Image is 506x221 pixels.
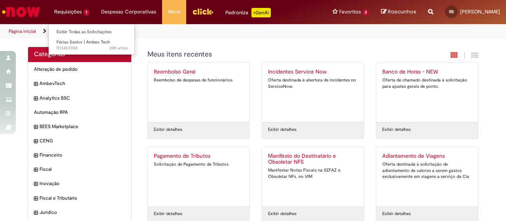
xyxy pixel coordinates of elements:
[40,180,125,187] span: Inovação
[382,69,472,75] h2: Banco de Horas - NEW
[40,123,125,130] span: BEES Marketplace
[268,77,358,89] div: Oferta destinada à abertura de incidentes no ServiceNow.
[154,153,244,159] h2: Pagamento de Tributos
[28,119,131,134] div: expandir categoria BEES Marketplace BEES Marketplace
[449,9,454,14] span: RB
[460,8,500,15] span: [PERSON_NAME]
[34,209,38,217] i: expandir categoria Jurídico
[363,9,369,16] span: 2
[154,69,244,75] h2: Reembolso Geral
[57,45,128,51] span: R13453902
[28,62,131,77] div: Alteração de pedido
[28,91,131,106] div: expandir categoria Analytics BSC Analytics BSC
[148,147,249,206] a: Pagamento de Tributos Solicitação de Pagamento de Tributos
[154,211,182,217] a: Exibir detalhes
[34,66,125,73] span: Alteração de pedido
[376,63,478,122] a: Banco de Horas - NEW Oferta de chamado destinada à solicitação para ajustes gerais de ponto.
[34,51,125,58] h2: Categorias
[262,63,364,122] a: Incidentes Service Now Oferta destinada à abertura de incidentes no ServiceNow.
[34,152,38,160] i: expandir categoria Financeiro
[34,166,38,174] i: expandir categoria Fiscal
[6,24,331,39] ul: Trilhas de página
[57,39,110,45] span: Férias Senior | Ambev Tech
[40,95,125,102] span: Analytics BSC
[48,24,135,55] ul: Requisições
[28,76,131,91] div: expandir categoria AmbevTech AmbevTech
[192,6,213,17] img: click_logo_yellow_360x200.png
[34,195,38,203] i: expandir categoria Fiscal e Tributário
[168,8,180,16] span: More
[381,8,416,16] a: Rascunhos
[34,95,38,103] i: expandir categoria Analytics BSC
[268,69,358,75] h2: Incidentes Service Now
[28,191,131,206] div: expandir categoria Fiscal e Tributário Fiscal e Tributário
[34,123,38,131] i: expandir categoria BEES Marketplace
[28,134,131,148] div: expandir categoria CENG CENG
[451,51,458,59] i: Exibição em cartão
[40,152,125,159] span: Financeiro
[28,162,131,177] div: expandir categoria Fiscal Fiscal
[40,209,125,216] span: Jurídico
[110,45,128,51] span: 20h atrás
[49,28,136,36] a: Exibir Todas as Solicitações
[40,195,125,202] span: Fiscal e Tributário
[388,8,416,15] span: Rascunhos
[40,138,125,144] span: CENG
[28,105,131,120] div: Automação RPA
[154,127,182,133] a: Exibir detalhes
[382,161,472,180] div: Oferta destinada à solicitação de adiantamento de valores a serem gastos exclusivamente em viagen...
[34,138,38,145] i: expandir categoria CENG
[339,8,361,16] span: Favoritos
[147,51,393,59] h1: {"description":"","title":"Meus itens recentes"} Categoria
[225,8,271,17] div: Padroniza
[40,80,125,87] span: AmbevTech
[382,153,472,159] h2: Adiantamento de Viagens
[268,153,358,166] h2: Manifesto do Destinatário e Obsoletar NFS
[34,109,125,116] span: Automação RPA
[376,147,478,206] a: Adiantamento de Viagens Oferta destinada à solicitação de adiantamento de valores a serem gastos ...
[110,45,128,51] time: 27/08/2025 17:22:30
[83,9,89,16] span: 1
[54,8,82,16] span: Requisições
[34,180,38,188] i: expandir categoria Inovação
[471,51,478,59] i: Exibição de grade
[1,4,42,20] img: ServiceNow
[34,80,38,88] i: expandir categoria AmbevTech
[148,63,249,122] a: Reembolso Geral Reembolso de despesas de funcionários
[28,205,131,220] div: expandir categoria Jurídico Jurídico
[9,28,36,34] a: Página inicial
[268,211,296,217] a: Exibir detalhes
[464,51,465,60] span: |
[40,166,125,173] span: Fiscal
[28,148,131,162] div: expandir categoria Financeiro Financeiro
[382,127,411,133] a: Exibir detalhes
[28,176,131,191] div: expandir categoria Inovação Inovação
[268,167,358,179] div: Manifestar Notas Fiscais na SEFAZ e Obsoletar NFs. no VIM
[262,147,364,206] a: Manifesto do Destinatário e Obsoletar NFS Manifestar Notas Fiscais na SEFAZ e Obsoletar NFs. no VIM
[251,8,271,17] p: +GenAi
[49,38,136,53] a: Aberto R13453902 : Férias Senior | Ambev Tech
[154,161,244,168] div: Solicitação de Pagamento de Tributos
[382,77,472,89] div: Oferta de chamado destinada à solicitação para ajustes gerais de ponto.
[101,8,156,16] span: Despesas Corporativas
[268,127,296,133] a: Exibir detalhes
[382,211,411,217] a: Exibir detalhes
[154,77,244,83] div: Reembolso de despesas de funcionários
